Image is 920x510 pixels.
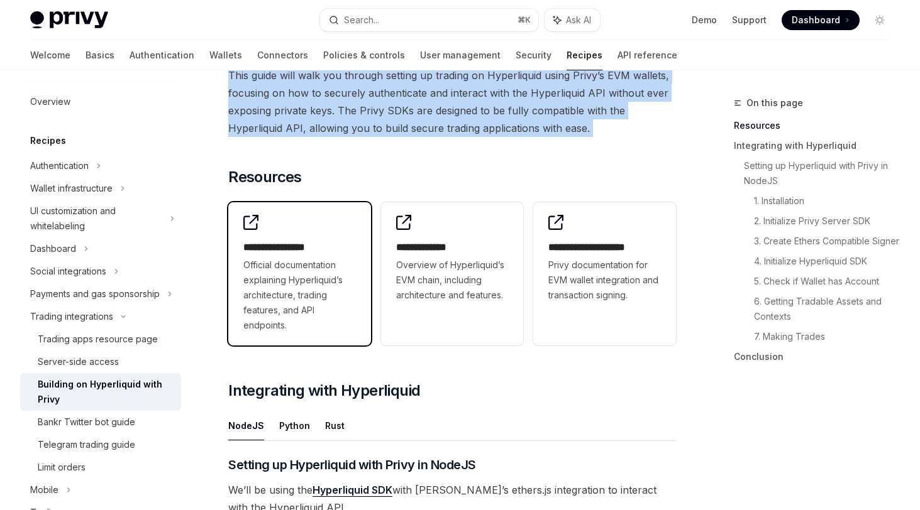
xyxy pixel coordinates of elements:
[533,202,676,345] a: **** **** **** *****Privy documentation for EVM wallet integration and transaction signing.
[20,456,181,479] a: Limit orders
[30,286,160,301] div: Payments and gas sponsorship
[732,14,767,26] a: Support
[782,10,860,30] a: Dashboard
[30,482,58,497] div: Mobile
[20,350,181,373] a: Server-side access
[20,433,181,456] a: Telegram trading guide
[86,40,114,70] a: Basics
[30,133,66,148] h5: Recipes
[320,9,538,31] button: Search...⌘K
[20,328,181,350] a: Trading apps resource page
[396,258,509,303] span: Overview of Hyperliquid’s EVM chain, including architecture and features.
[692,14,717,26] a: Demo
[744,156,900,191] a: Setting up Hyperliquid with Privy in NodeJS
[420,40,501,70] a: User management
[746,95,803,111] span: On this page
[228,381,420,401] span: Integrating with Hyperliquid
[257,40,308,70] a: Connectors
[30,241,76,256] div: Dashboard
[38,460,86,475] div: Limit orders
[20,411,181,433] a: Bankr Twitter bot guide
[344,13,379,28] div: Search...
[228,411,264,440] button: NodeJS
[754,327,900,347] a: 7. Making Trades
[38,354,119,369] div: Server-side access
[243,258,356,333] span: Official documentation explaining Hyperliquid’s architecture, trading features, and API endpoints.
[38,437,135,452] div: Telegram trading guide
[30,94,70,109] div: Overview
[548,258,661,303] span: Privy documentation for EVM wallet integration and transaction signing.
[734,136,900,156] a: Integrating with Hyperliquid
[228,67,676,137] span: This guide will walk you through setting up trading on Hyperliquid using Privy’s EVM wallets, foc...
[754,271,900,291] a: 5. Check if Wallet has Account
[566,14,591,26] span: Ask AI
[618,40,677,70] a: API reference
[313,484,392,497] a: Hyperliquid SDK
[518,15,531,25] span: ⌘ K
[30,181,113,196] div: Wallet infrastructure
[870,10,890,30] button: Toggle dark mode
[30,158,89,173] div: Authentication
[30,11,108,29] img: light logo
[209,40,242,70] a: Wallets
[228,167,302,187] span: Resources
[323,40,405,70] a: Policies & controls
[567,40,602,70] a: Recipes
[228,456,476,474] span: Setting up Hyperliquid with Privy in NodeJS
[754,291,900,327] a: 6. Getting Tradable Assets and Contexts
[30,264,106,279] div: Social integrations
[734,116,900,136] a: Resources
[545,9,600,31] button: Ask AI
[30,309,113,324] div: Trading integrations
[734,347,900,367] a: Conclusion
[754,211,900,231] a: 2. Initialize Privy Server SDK
[754,251,900,271] a: 4. Initialize Hyperliquid SDK
[516,40,551,70] a: Security
[279,411,310,440] button: Python
[38,332,158,347] div: Trading apps resource page
[228,202,371,345] a: **** **** **** *Official documentation explaining Hyperliquid’s architecture, trading features, a...
[130,40,194,70] a: Authentication
[754,191,900,211] a: 1. Installation
[30,40,70,70] a: Welcome
[381,202,524,345] a: **** **** ***Overview of Hyperliquid’s EVM chain, including architecture and features.
[20,373,181,411] a: Building on Hyperliquid with Privy
[30,203,162,234] div: UI customization and whitelabeling
[20,90,181,113] a: Overview
[38,377,174,407] div: Building on Hyperliquid with Privy
[38,415,135,430] div: Bankr Twitter bot guide
[325,411,345,440] button: Rust
[792,14,840,26] span: Dashboard
[754,231,900,251] a: 3. Create Ethers Compatible Signer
